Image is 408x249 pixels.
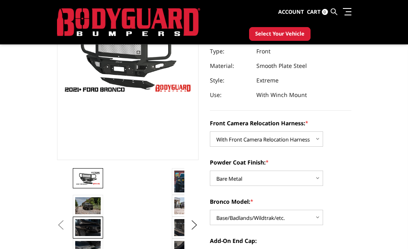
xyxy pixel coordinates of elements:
img: Bronco Extreme Front (winch mount) [75,197,101,214]
span: Select Your Vehicle [255,30,304,38]
dt: Style: [210,73,250,88]
dd: Extreme [256,73,279,88]
span: Account [278,8,304,15]
label: Bronco Model: [210,197,351,206]
img: Bronco Extreme Front (winch mount) [174,171,200,192]
label: Add-On End Cap: [210,236,351,245]
dt: Type: [210,44,250,59]
dt: Material: [210,59,250,73]
button: Select Your Vehicle [249,27,311,41]
label: Front Camera Relocation Harness: [210,119,351,127]
a: Account [278,1,304,23]
img: Bronco Extreme Front (winch mount) [75,171,101,185]
dt: Use: [210,88,250,102]
a: Cart 0 [307,1,328,23]
img: BODYGUARD BUMPERS [57,8,200,36]
span: 0 [322,9,328,15]
span: Cart [307,8,321,15]
img: Relocated Adaptive Cruise Control behind grill mesh [174,219,200,236]
button: Next [188,219,200,231]
dd: With Winch Mount [256,88,307,102]
dd: Front [256,44,271,59]
dd: Smooth Plate Steel [256,59,307,73]
label: Powder Coat Finish: [210,158,351,167]
button: Previous [55,219,67,231]
img: Bronco Extreme Front (winch mount) [174,197,200,214]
